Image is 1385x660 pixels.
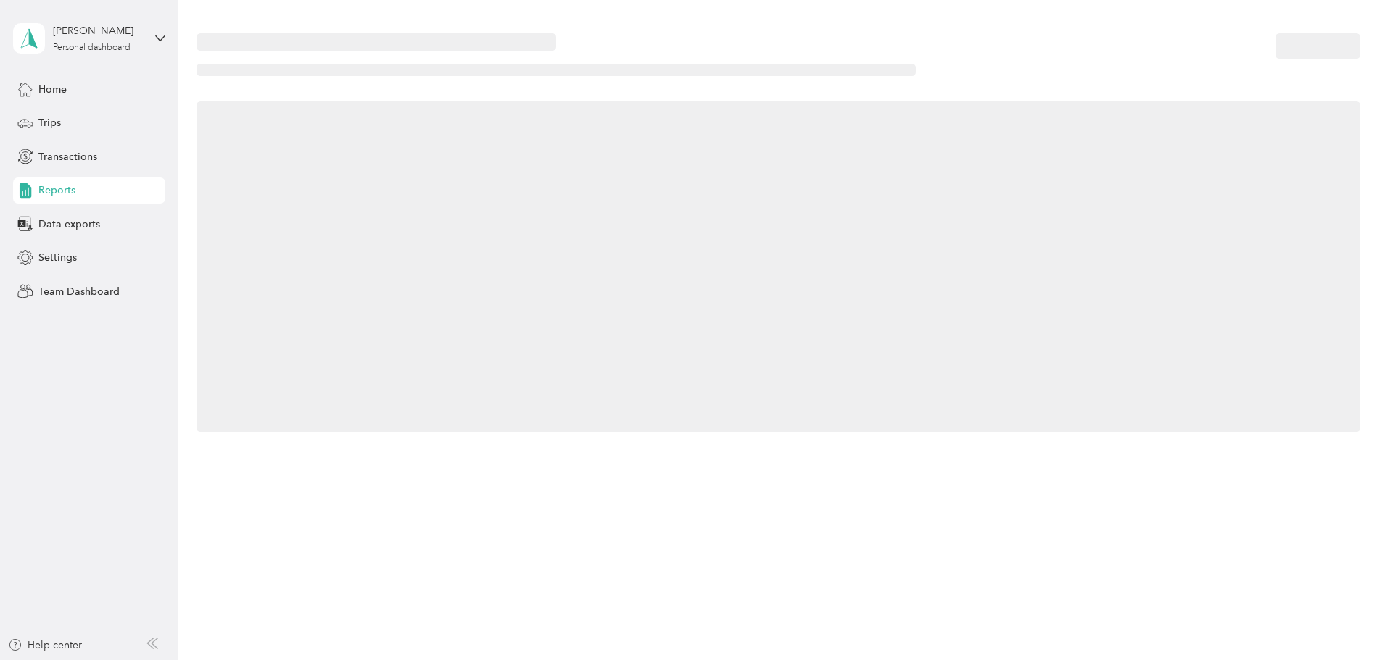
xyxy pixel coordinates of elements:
span: Trips [38,115,61,130]
div: Personal dashboard [53,43,131,52]
span: Home [38,82,67,97]
span: Transactions [38,149,97,164]
div: [PERSON_NAME] [53,23,144,38]
iframe: Everlance-gr Chat Button Frame [1304,579,1385,660]
span: Team Dashboard [38,284,120,299]
span: Settings [38,250,77,265]
button: Help center [8,638,82,653]
span: Data exports [38,217,100,232]
span: Reports [38,183,75,198]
